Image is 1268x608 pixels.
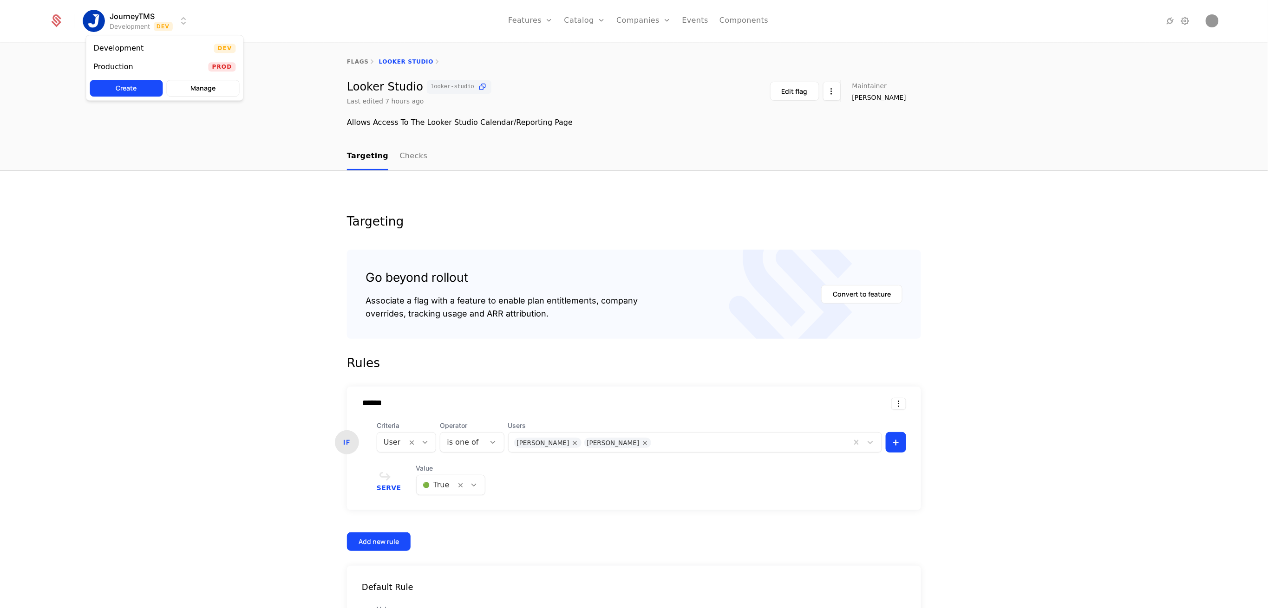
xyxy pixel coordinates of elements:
button: Manage [167,80,240,97]
button: Create [90,80,163,97]
span: Dev [214,44,235,53]
div: Production [94,63,133,71]
div: Select environment [86,35,244,101]
div: Development [94,45,144,52]
span: Prod [209,62,236,71]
